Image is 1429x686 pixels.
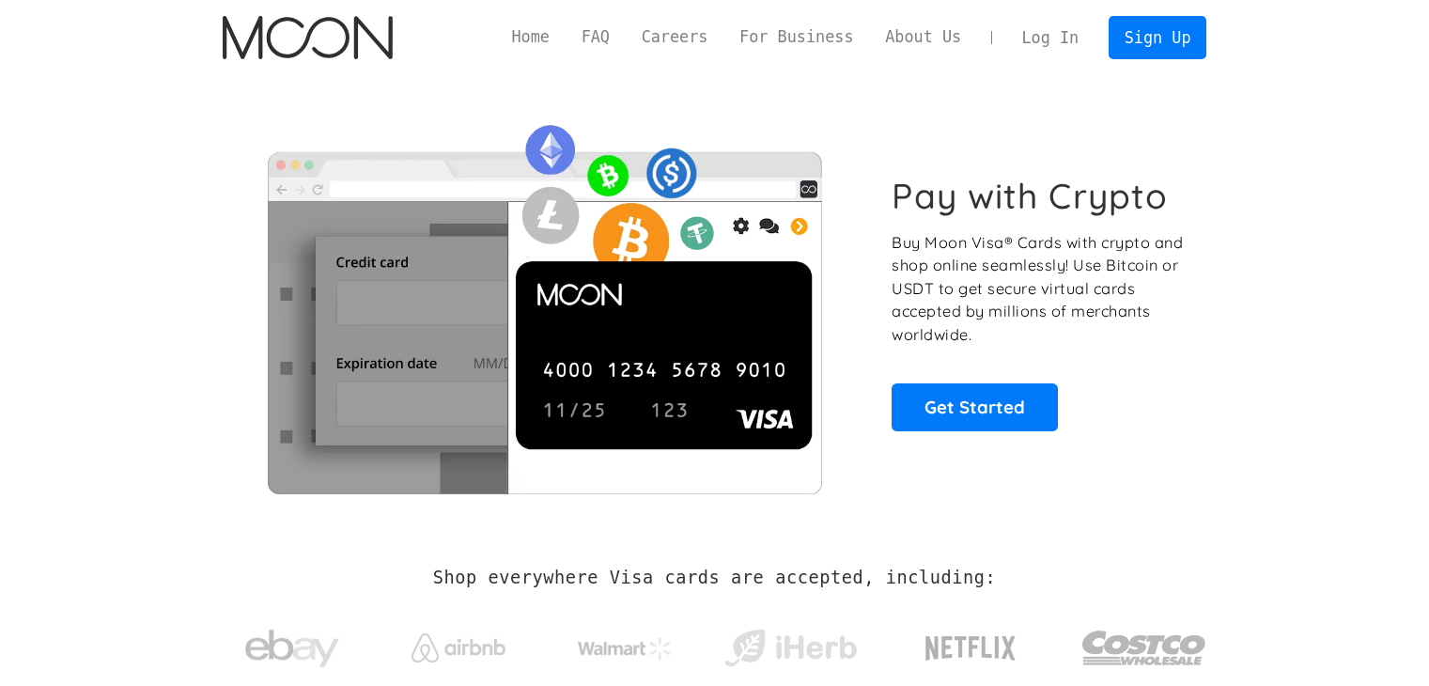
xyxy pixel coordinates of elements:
h1: Pay with Crypto [892,175,1168,217]
img: ebay [245,619,339,678]
a: Walmart [554,618,694,669]
a: Home [496,25,566,49]
img: Netflix [924,625,1017,672]
a: About Us [869,25,977,49]
a: Log In [1006,17,1095,58]
p: Buy Moon Visa® Cards with crypto and shop online seamlessly! Use Bitcoin or USDT to get secure vi... [892,231,1186,347]
a: FAQ [566,25,626,49]
a: Sign Up [1109,16,1206,58]
a: Airbnb [388,615,528,672]
a: Get Started [892,383,1058,430]
img: Costco [1081,613,1207,683]
h2: Shop everywhere Visa cards are accepted, including: [433,568,996,588]
a: Careers [626,25,723,49]
img: Airbnb [412,633,505,663]
img: iHerb [721,624,861,673]
img: Moon Cards let you spend your crypto anywhere Visa is accepted. [223,112,866,493]
a: Netflix [887,606,1055,681]
a: iHerb [721,605,861,682]
img: Walmart [578,637,672,660]
a: For Business [723,25,869,49]
img: Moon Logo [223,16,393,59]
